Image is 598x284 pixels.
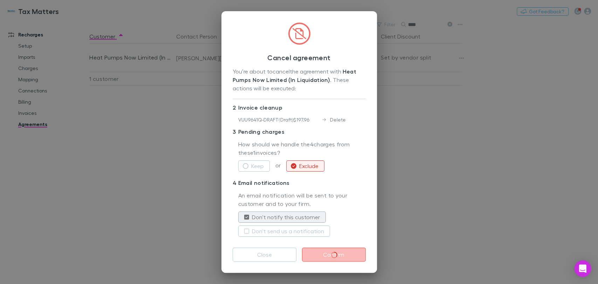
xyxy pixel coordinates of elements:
div: VUU9641Q-DRAFT ( Draft ) $197.96 [238,116,322,123]
h3: Cancel agreement [233,53,366,62]
p: How should we handle the 4 charges from these 1 invoices? [238,140,366,158]
div: 4 [233,179,238,187]
div: 3 [233,127,238,136]
p: Invoice cleanup [233,102,366,113]
label: Don't send us a notification [252,227,324,235]
img: CircledFileSlash.svg [288,22,310,45]
button: Close [233,248,296,262]
button: Don't send us a notification [238,226,330,237]
button: Don't notify this customer [238,212,326,223]
p: Pending charges [233,126,366,137]
p: Email notifications [233,177,366,188]
button: Confirm [302,248,366,262]
div: Delete [322,116,346,123]
p: An email notification will be sent to your customer and to your firm. [238,191,366,209]
button: Exclude [286,160,324,172]
button: Keep [238,160,270,172]
div: Open Intercom Messenger [574,260,591,277]
label: Don't notify this customer [252,213,320,221]
span: or [270,162,286,168]
div: You’re about to cancel the agreement with . These actions will be executed: [233,67,366,93]
div: 2 [233,103,238,112]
